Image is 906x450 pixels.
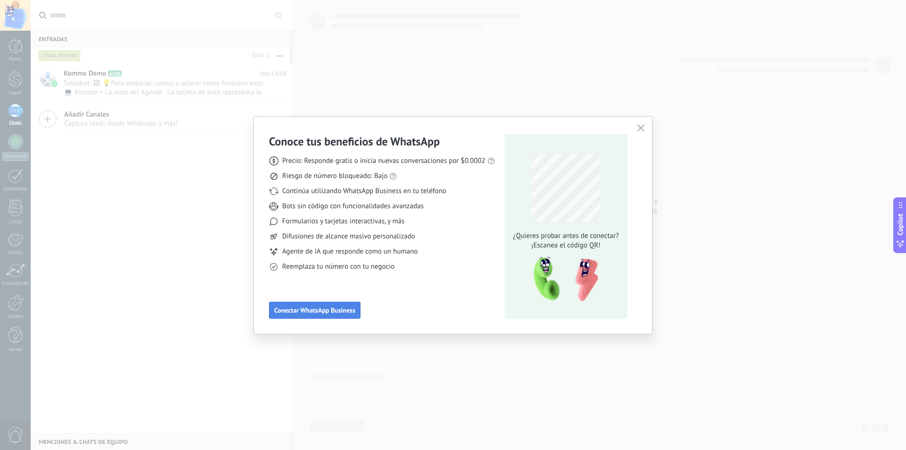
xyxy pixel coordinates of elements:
span: Difusiones de alcance masivo personalizado [282,232,415,241]
span: ¿Quieres probar antes de conectar? [510,231,621,241]
span: ¡Escanea el código QR! [510,241,621,250]
button: Conectar WhatsApp Business [269,302,361,319]
span: Riesgo de número bloqueado: Bajo [282,171,387,181]
span: Continúa utilizando WhatsApp Business en tu teléfono [282,187,446,196]
span: Conectar WhatsApp Business [274,307,355,314]
span: Bots sin código con funcionalidades avanzadas [282,202,424,211]
img: qr-pic-1x.png [526,254,600,305]
span: Agente de IA que responde como un humano [282,247,418,256]
h3: Conoce tus beneficios de WhatsApp [269,134,440,149]
span: Formularios y tarjetas interactivas, y más [282,217,404,226]
span: Reemplaza tu número con tu negocio [282,262,394,272]
span: Precio: Responde gratis o inicia nuevas conversaciones por $0.0002 [282,156,486,166]
span: Copilot [896,213,905,235]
